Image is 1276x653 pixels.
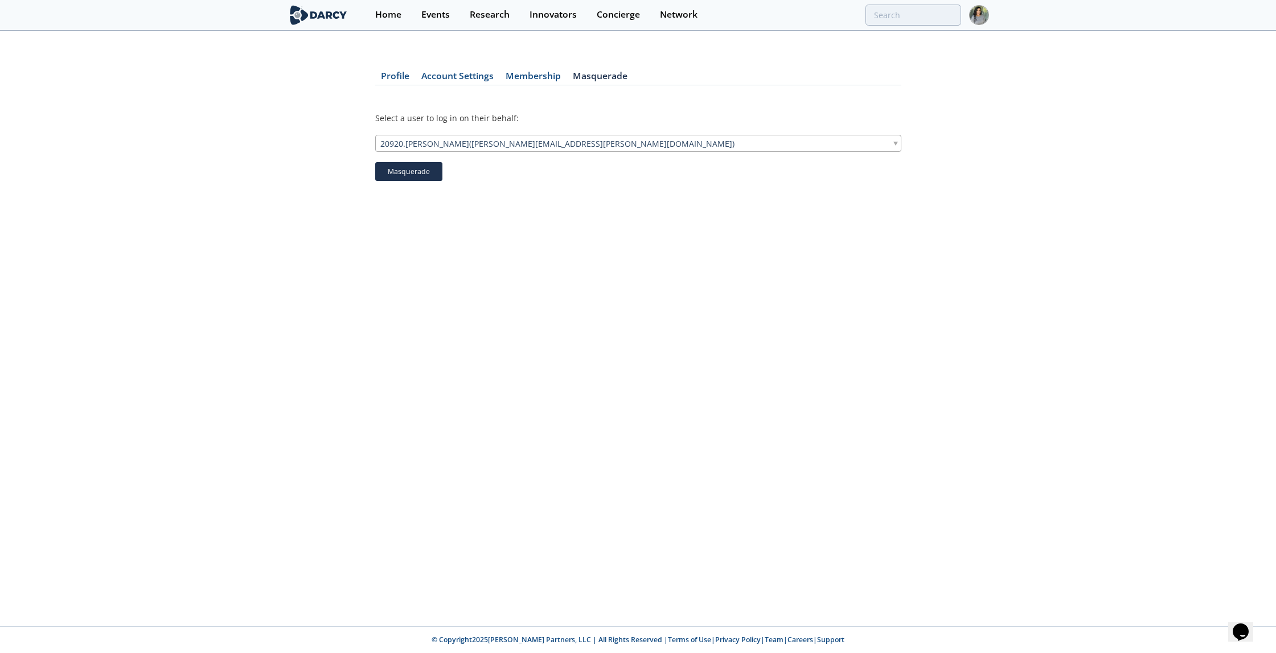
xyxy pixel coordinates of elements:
div: Concierge [597,10,640,19]
div: Research [470,10,510,19]
img: Profile [969,5,989,25]
button: Masquerade [375,162,442,181]
input: Advanced Search [865,5,961,26]
div: Home [375,10,401,19]
a: Masquerade [567,72,634,85]
a: Support [817,635,844,644]
div: Innovators [530,10,577,19]
div: Events [421,10,450,19]
a: Team [765,635,783,644]
a: Terms of Use [668,635,711,644]
img: logo-wide.svg [288,5,350,25]
a: Profile [375,72,416,85]
a: Privacy Policy [715,635,761,644]
p: © Copyright 2025 [PERSON_NAME] Partners, LLC | All Rights Reserved | | | | | [217,635,1060,645]
iframe: chat widget [1228,607,1265,642]
div: 20920.[PERSON_NAME]([PERSON_NAME][EMAIL_ADDRESS][PERSON_NAME][DOMAIN_NAME]) [375,135,901,152]
div: Network [660,10,698,19]
a: Membership [500,72,567,85]
span: 20920 . [PERSON_NAME] ( [PERSON_NAME][EMAIL_ADDRESS][PERSON_NAME][DOMAIN_NAME] ) [380,135,735,151]
a: Account Settings [416,72,500,85]
div: Select a user to log in on their behalf: [375,113,901,123]
a: Careers [787,635,813,644]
